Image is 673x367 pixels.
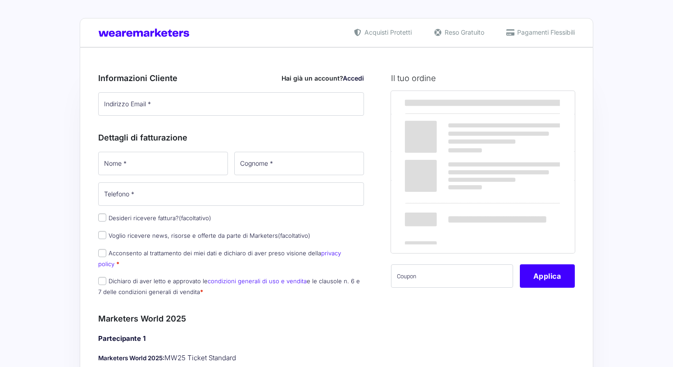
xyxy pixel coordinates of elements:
input: Coupon [391,264,513,288]
span: Pagamenti Flessibili [515,27,575,37]
a: privacy policy [98,249,341,267]
span: (facoltativo) [278,232,310,239]
input: Nome * [98,152,228,175]
h3: Informazioni Cliente [98,72,364,84]
td: Marketers World 2025 - MW25 Ticket Standard [391,114,497,152]
h3: Marketers World 2025 [98,313,364,325]
p: MW25 Ticket Standard [98,353,364,363]
span: Reso Gratuito [442,27,484,37]
input: Acconsento al trattamento dei miei dati e dichiaro di aver preso visione dellaprivacy policy [98,249,106,257]
th: Totale [391,180,497,253]
input: Dichiaro di aver letto e approvato lecondizioni generali di uso e venditae le clausole n. 6 e 7 d... [98,277,106,285]
input: Desideri ricevere fattura?(facoltativo) [98,213,106,222]
button: Applica [520,264,575,288]
label: Desideri ricevere fattura? [98,214,211,222]
input: Indirizzo Email * [98,92,364,116]
a: condizioni generali di uso e vendita [208,277,307,285]
input: Voglio ricevere news, risorse e offerte da parte di Marketers(facoltativo) [98,231,106,239]
h3: Il tuo ordine [391,72,575,84]
span: (facoltativo) [179,214,211,222]
strong: Marketers World 2025: [98,354,164,362]
label: Acconsento al trattamento dei miei dati e dichiaro di aver preso visione della [98,249,341,267]
label: Dichiaro di aver letto e approvato le e le clausole n. 6 e 7 delle condizioni generali di vendita [98,277,360,295]
label: Voglio ricevere news, risorse e offerte da parte di Marketers [98,232,310,239]
input: Cognome * [234,152,364,175]
div: Hai già un account? [282,73,364,83]
h4: Partecipante 1 [98,334,364,344]
input: Telefono * [98,182,364,206]
span: Acquisti Protetti [362,27,412,37]
a: Accedi [343,74,364,82]
th: Subtotale [391,152,497,180]
h3: Dettagli di fatturazione [98,131,364,144]
th: Subtotale [496,91,575,114]
th: Prodotto [391,91,497,114]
